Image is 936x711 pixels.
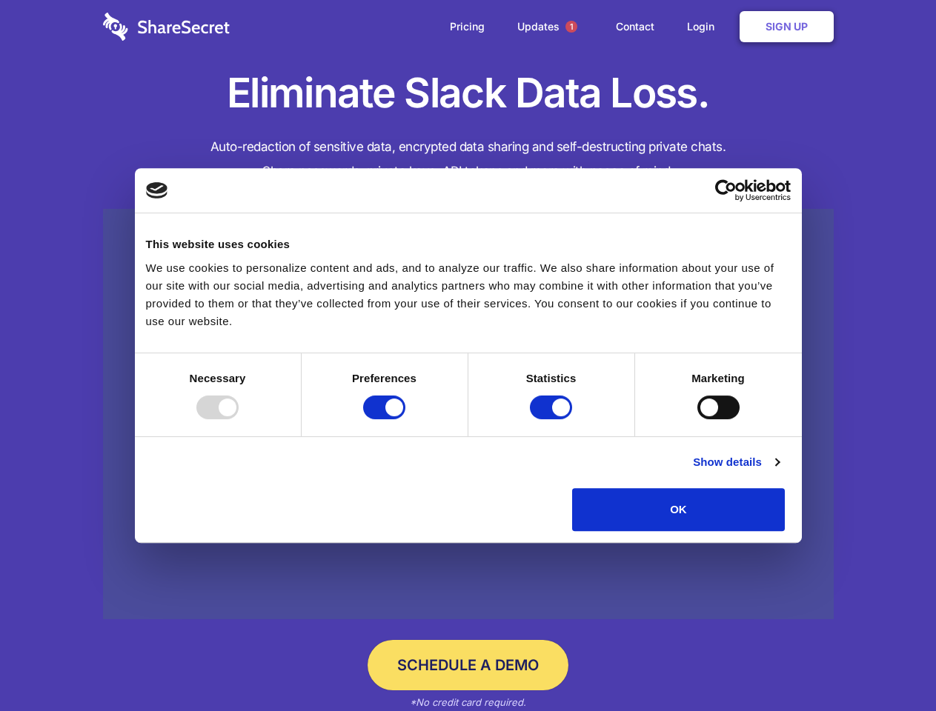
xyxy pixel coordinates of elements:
a: Show details [693,453,779,471]
span: 1 [565,21,577,33]
a: Pricing [435,4,499,50]
a: Schedule a Demo [368,640,568,690]
a: Wistia video thumbnail [103,209,834,620]
a: Contact [601,4,669,50]
h1: Eliminate Slack Data Loss. [103,67,834,120]
img: logo [146,182,168,198]
h4: Auto-redaction of sensitive data, encrypted data sharing and self-destructing private chats. Shar... [103,135,834,184]
a: Usercentrics Cookiebot - opens in a new window [661,179,791,201]
a: Sign Up [740,11,834,42]
strong: Statistics [526,372,577,384]
div: We use cookies to personalize content and ads, and to analyze our traffic. We also share informat... [146,259,791,330]
em: *No credit card required. [410,696,526,708]
strong: Preferences [352,372,416,384]
strong: Necessary [190,372,246,384]
a: Login [672,4,737,50]
div: This website uses cookies [146,236,791,253]
strong: Marketing [691,372,745,384]
button: OK [572,488,785,531]
img: logo-wordmark-white-trans-d4663122ce5f474addd5e946df7df03e33cb6a1c49d2221995e7729f52c070b2.svg [103,13,230,41]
